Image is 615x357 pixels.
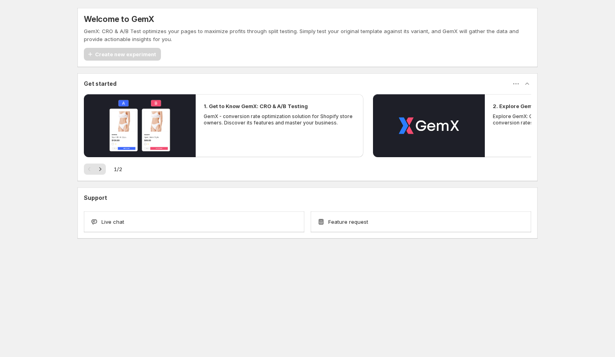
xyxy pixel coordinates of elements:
[84,164,106,175] nav: Pagination
[328,218,368,226] span: Feature request
[95,164,106,175] button: Next
[101,218,124,226] span: Live chat
[114,165,122,173] span: 1 / 2
[84,194,107,202] h3: Support
[84,14,154,24] h5: Welcome to GemX
[373,94,485,157] button: Play video
[204,102,308,110] h2: 1. Get to Know GemX: CRO & A/B Testing
[84,94,196,157] button: Play video
[84,27,531,43] p: GemX: CRO & A/B Test optimizes your pages to maximize profits through split testing. Simply test ...
[84,80,117,88] h3: Get started
[204,113,355,126] p: GemX - conversion rate optimization solution for Shopify store owners. Discover its features and ...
